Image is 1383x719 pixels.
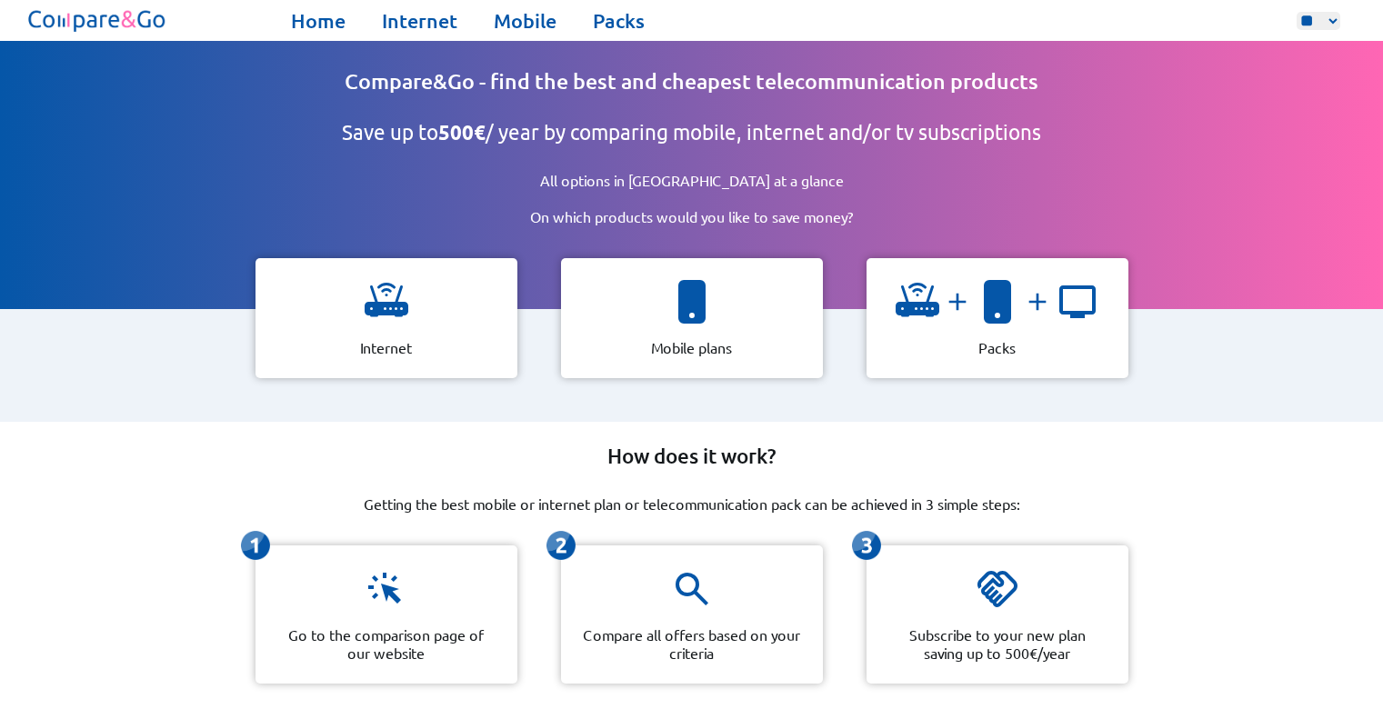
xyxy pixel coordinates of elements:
[852,531,881,560] img: icon representing the third-step
[342,120,1041,145] h2: Save up to / year by comparing mobile, internet and/or tv subscriptions
[593,8,645,34] a: Packs
[1056,280,1099,324] img: icon representing a tv
[365,280,408,324] img: icon representing a wifi
[888,625,1107,662] p: Subscribe to your new plan saving up to 500€/year
[583,625,801,662] p: Compare all offers based on your criteria
[607,444,777,469] h2: How does it work?
[345,68,1038,95] h1: Compare&Go - find the best and cheapest telecommunication products
[896,280,939,324] img: icon representing a wifi
[472,207,911,225] p: On which products would you like to save money?
[852,258,1143,378] a: icon representing a wifiandicon representing a smartphoneandicon representing a tv Packs
[976,567,1019,611] img: icon representing a handshake
[364,494,1020,513] p: Getting the best mobile or internet plan or telecommunication pack can be achieved in 3 simple st...
[939,287,976,316] img: and
[241,258,532,378] a: icon representing a wifi Internet
[382,8,457,34] a: Internet
[670,567,714,611] img: icon representing a magnifying glass
[241,531,270,560] img: icon representing the first-step
[1019,287,1056,316] img: and
[291,8,346,34] a: Home
[365,567,408,611] img: icon representing a click
[976,280,1019,324] img: icon representing a smartphone
[670,280,714,324] img: icon representing a smartphone
[978,338,1016,356] p: Packs
[546,258,837,378] a: icon representing a smartphone Mobile plans
[360,338,412,356] p: Internet
[438,120,486,145] b: 500€
[651,338,732,356] p: Mobile plans
[482,171,902,189] p: All options in [GEOGRAPHIC_DATA] at a glance
[494,8,556,34] a: Mobile
[25,5,171,36] img: Logo of Compare&Go
[277,625,496,662] p: Go to the comparison page of our website
[546,531,576,560] img: icon representing the second-step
